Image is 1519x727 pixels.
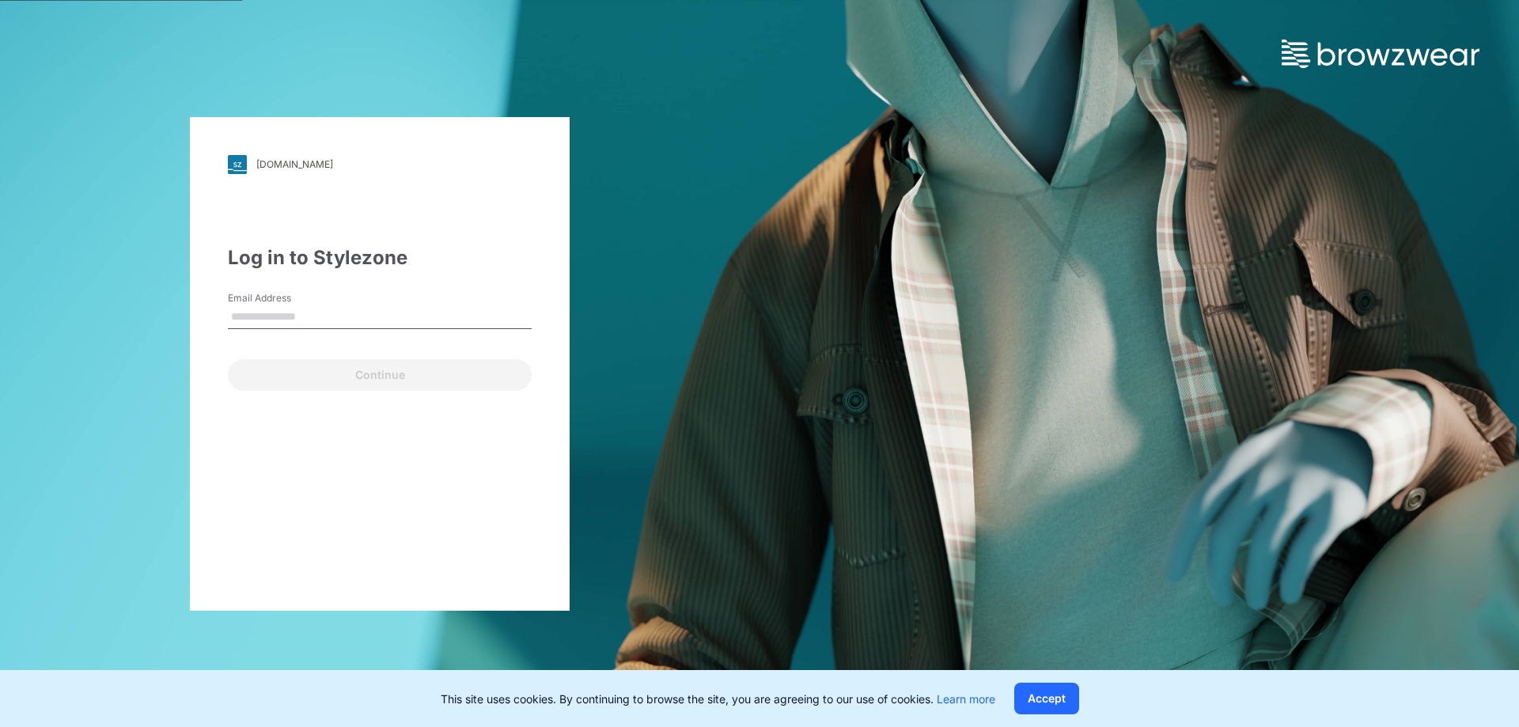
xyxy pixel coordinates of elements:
[1014,683,1079,714] button: Accept
[256,158,333,170] div: [DOMAIN_NAME]
[228,291,339,305] label: Email Address
[228,155,247,174] img: svg+xml;base64,PHN2ZyB3aWR0aD0iMjgiIGhlaWdodD0iMjgiIHZpZXdCb3g9IjAgMCAyOCAyOCIgZmlsbD0ibm9uZSIgeG...
[228,155,532,174] a: [DOMAIN_NAME]
[441,691,995,707] p: This site uses cookies. By continuing to browse the site, you are agreeing to our use of cookies.
[1282,40,1479,68] img: browzwear-logo.73288ffb.svg
[937,692,995,706] a: Learn more
[228,244,532,272] div: Log in to Stylezone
